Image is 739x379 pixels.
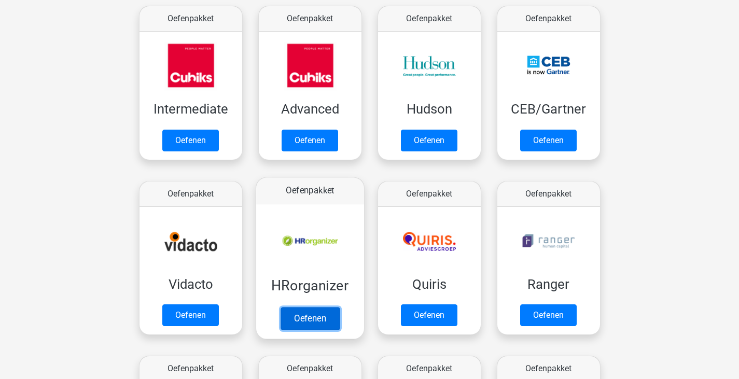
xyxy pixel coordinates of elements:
[520,130,577,151] a: Oefenen
[401,130,457,151] a: Oefenen
[162,130,219,151] a: Oefenen
[520,304,577,326] a: Oefenen
[162,304,219,326] a: Oefenen
[280,307,339,330] a: Oefenen
[401,304,457,326] a: Oefenen
[282,130,338,151] a: Oefenen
